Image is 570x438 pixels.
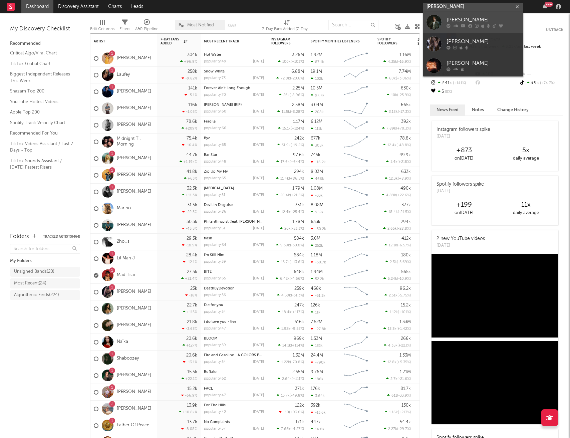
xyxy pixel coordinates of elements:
[341,150,371,167] svg: Chart title
[311,227,326,231] div: -50.2k
[276,176,304,181] div: ( )
[311,69,322,74] div: 19.1M
[253,93,264,97] div: [DATE]
[204,53,221,57] a: Hot Water
[423,3,523,11] input: Search for artists
[341,134,371,150] svg: Chart title
[10,108,73,116] a: Apple Top 200
[10,290,80,300] a: Algorithmic Finds(224)
[253,177,264,180] div: [DATE]
[182,76,197,80] div: -9.82 %
[276,160,304,164] div: ( )
[277,143,304,147] div: ( )
[204,70,225,73] a: Snow White
[182,193,197,197] div: +11.3 %
[543,4,547,9] button: 99+
[262,17,312,36] div: 7-Day Fans Added (7-Day Fans Added)
[253,160,264,164] div: [DATE]
[383,59,411,64] div: ( )
[388,210,398,214] span: 18.4k
[293,120,304,124] div: 1.17M
[292,103,304,107] div: 2.58M
[204,76,226,80] div: popularity: 73
[204,120,264,124] div: Fragile
[281,160,290,164] span: 17.6k
[291,160,303,164] span: +644 %
[204,86,250,90] a: Forever Ain't Long Enough
[452,81,466,85] span: +141 %
[187,23,214,27] span: Most Notified
[389,77,396,80] span: 60k
[311,143,323,148] div: 305k
[204,70,264,73] div: Snow White
[400,136,411,141] div: 78.8k
[292,186,304,191] div: 1.79M
[204,270,212,274] a: BITE
[119,17,130,36] div: Filters
[276,76,304,80] div: ( )
[117,272,135,278] a: Mad Tsai
[187,53,197,57] div: 304k
[341,184,371,200] svg: Chart title
[474,79,519,87] div: --
[10,40,80,48] div: Recommended
[311,203,323,207] div: 8.08M
[311,177,324,181] div: 466k
[385,76,411,80] div: ( )
[399,153,411,157] div: 49.9k
[282,144,291,147] span: 31.9k
[253,210,264,214] div: [DATE]
[276,193,304,197] div: ( )
[117,222,151,228] a: [PERSON_NAME]
[117,122,151,128] a: [PERSON_NAME]
[401,120,411,124] div: 392k
[311,86,322,90] div: 10.5M
[341,117,371,134] svg: Chart title
[204,420,230,424] a: No Complaints
[204,153,264,157] div: Bar Star
[279,93,304,97] div: ( )
[386,127,396,131] span: 7.89k
[117,172,151,178] a: [PERSON_NAME]
[187,170,197,174] div: 41.8k
[204,220,282,224] a: Philanthropist (feat. [PERSON_NAME] Strings)
[401,220,411,224] div: 294k
[292,86,304,90] div: 2.25M
[161,37,182,45] span: 7-Day Fans Added
[204,203,264,207] div: Devil in Disguise
[117,289,151,295] a: [PERSON_NAME]
[433,209,495,217] div: on [DATE]
[433,147,495,155] div: +873
[387,144,396,147] span: 12.4k
[117,389,151,395] a: [PERSON_NAME]
[204,193,225,197] div: popularity: 51
[117,156,151,161] a: [PERSON_NAME]
[430,87,474,96] div: 5
[204,53,264,57] div: Hot Water
[117,72,130,78] a: Laufey
[399,53,411,57] div: 1.16M
[311,127,322,131] div: 111k
[10,98,73,105] a: YouTube Hottest Videos
[386,160,411,164] div: ( )
[387,227,397,231] span: 2.65k
[447,59,520,67] div: [PERSON_NAME]
[117,206,131,211] a: Marino
[188,86,197,90] div: 141k
[204,203,233,207] a: Devil in Disguise
[546,27,563,33] button: Untrack
[311,170,323,174] div: 8.03M
[182,210,197,214] div: -22.5 %
[117,356,139,362] a: Shaboozey
[280,177,289,181] span: 11.4k
[423,33,523,55] a: [PERSON_NAME]
[311,153,320,157] div: 745k
[377,37,401,45] div: Spotify Followers
[117,105,151,111] a: [PERSON_NAME]
[388,60,397,64] span: 4.35k
[282,60,291,64] span: 100k
[204,170,228,174] a: Zip Up My Fly
[10,60,73,67] a: TikTok Global Chart
[204,187,234,190] a: [MEDICAL_DATA]
[311,76,323,81] div: 102k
